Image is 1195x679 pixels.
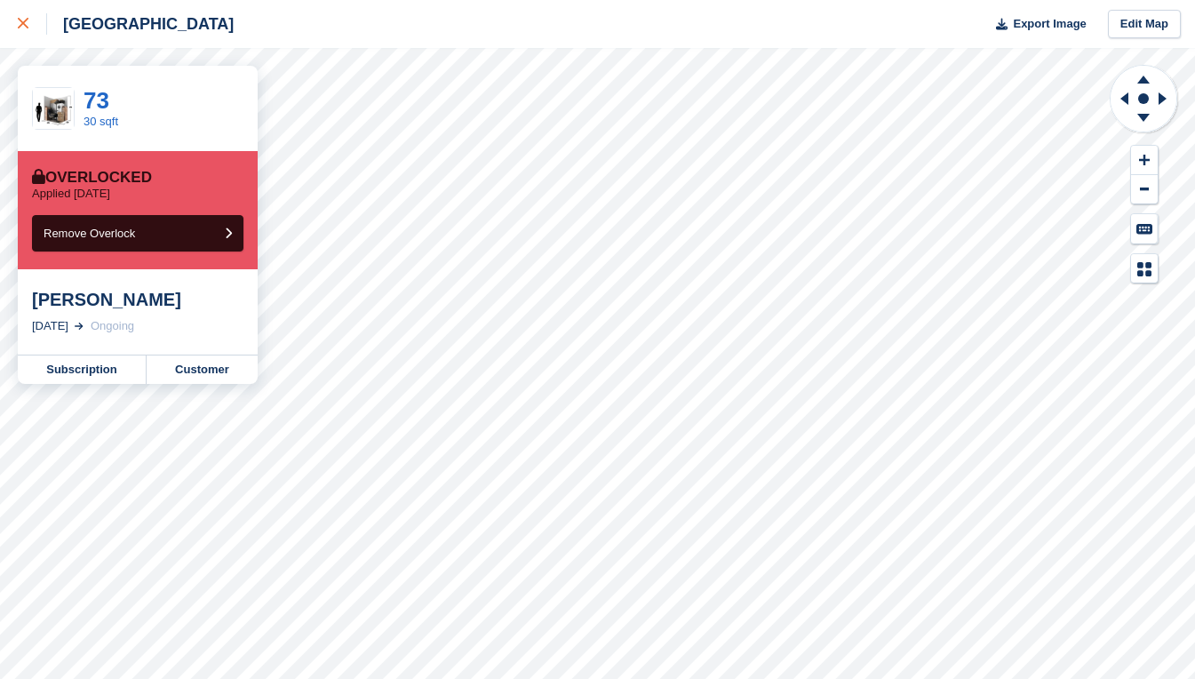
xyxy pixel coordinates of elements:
a: Edit Map [1108,10,1181,39]
span: Export Image [1013,15,1086,33]
p: Applied [DATE] [32,187,110,201]
div: Ongoing [91,317,134,335]
button: Remove Overlock [32,215,243,252]
div: [DATE] [32,317,68,335]
button: Zoom Out [1131,175,1158,204]
img: 30%20sqft.jpeg [33,88,74,129]
span: Remove Overlock [44,227,135,240]
a: 30 sqft [84,115,118,128]
button: Export Image [985,10,1087,39]
div: Overlocked [32,169,152,187]
button: Map Legend [1131,254,1158,284]
img: arrow-right-light-icn-cde0832a797a2874e46488d9cf13f60e5c3a73dbe684e267c42b8395dfbc2abf.svg [75,323,84,330]
button: Keyboard Shortcuts [1131,214,1158,244]
a: Subscription [18,355,147,384]
a: 73 [84,87,109,114]
div: [GEOGRAPHIC_DATA] [47,13,234,35]
div: [PERSON_NAME] [32,289,243,310]
a: Customer [147,355,258,384]
button: Zoom In [1131,146,1158,175]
